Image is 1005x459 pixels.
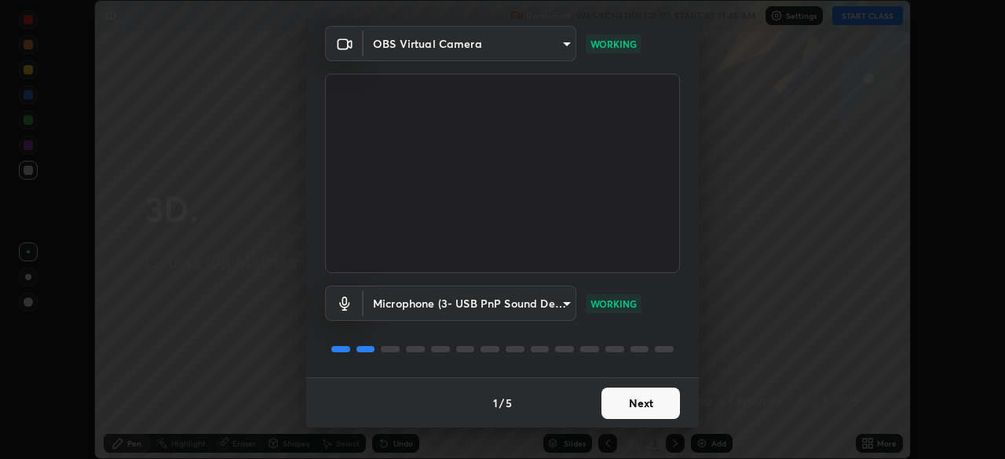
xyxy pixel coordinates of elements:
p: WORKING [590,297,637,311]
p: WORKING [590,37,637,51]
div: OBS Virtual Camera [364,26,576,61]
h4: 1 [493,395,498,411]
div: OBS Virtual Camera [364,286,576,321]
button: Next [601,388,680,419]
h4: / [499,395,504,411]
h4: 5 [506,395,512,411]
